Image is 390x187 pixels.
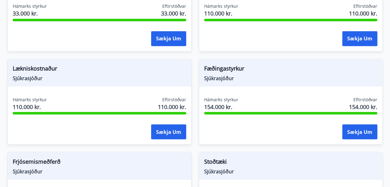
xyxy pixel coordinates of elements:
span: 33.000 kr. [13,9,47,17]
span: Hámarks styrkur [13,96,47,103]
span: Frjósemismeðferð [13,157,186,168]
span: 110.000 kr. [204,9,238,17]
span: Hámarks styrkur [204,3,238,9]
span: Eftirstöðvar [162,96,186,103]
button: Sækja um [151,31,186,46]
span: Eftirstöðvar [353,3,377,9]
span: 33.000 kr. [161,9,186,17]
span: Sjúkrasjóður [204,168,378,175]
button: Sækja um [342,31,377,46]
span: Sjúkrasjóður [13,75,186,81]
span: Hámarks styrkur [204,96,238,103]
span: 110.000 kr. [13,103,47,111]
span: 154.000 kr. [349,103,377,111]
span: Sjúkrasjóður [204,75,378,81]
span: Stoðtæki [204,157,378,168]
span: Eftirstöðvar [162,3,186,9]
span: 110.000 kr. [158,103,186,111]
span: Lækniskostnaður [13,64,186,75]
span: 110.000 kr. [349,9,377,17]
button: Sækja um [151,124,186,139]
span: Fæðingastyrkur [204,64,378,75]
span: Eftirstöðvar [353,96,377,103]
button: Sækja um [342,124,377,139]
span: 154.000 kr. [204,103,238,111]
span: Hámarks styrkur [13,3,47,9]
span: Sjúkrasjóður [13,168,186,175]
